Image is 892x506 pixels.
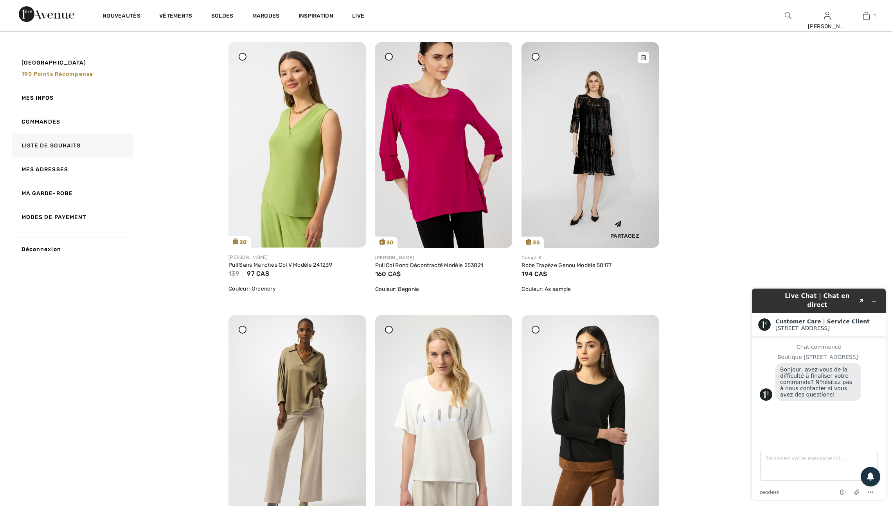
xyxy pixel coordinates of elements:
span: 97 CA$ [247,270,269,277]
span: [GEOGRAPHIC_DATA] [22,59,86,67]
a: Robe Trapèze Genou Modèle 50177 [522,262,611,269]
div: Partagez [303,220,360,248]
div: [PERSON_NAME] [375,254,513,261]
div: Partagez [597,214,653,242]
img: 1ère Avenue [19,6,74,22]
a: Mes infos [10,86,133,110]
div: [PERSON_NAME] [228,254,366,261]
span: 1 [874,12,876,19]
div: Compli K [522,254,659,261]
a: Déconnexion [10,237,133,261]
div: Couleur: Begonia [375,285,513,293]
a: Vêtements [159,13,192,21]
div: Partagez [450,220,506,248]
img: Mon panier [863,11,870,20]
a: Mes adresses [10,158,133,181]
img: compli-k-dresses-jumpsuits-as-sample_50177_1_a56c_search.jpg [522,42,659,248]
span: 194 CA$ [522,270,547,278]
span: 190 Points récompense [22,71,94,77]
a: 1 [847,11,885,20]
div: Couleur: As sample [522,285,659,293]
div: [PERSON_NAME] [808,22,846,31]
div: Couleur: Greenery [228,285,366,293]
span: 160 CA$ [375,270,401,278]
a: 20 [228,42,366,248]
a: Live [352,12,364,20]
img: recherche [785,11,791,20]
a: Marques [252,13,280,21]
a: 30 [375,42,513,248]
a: Commandes [10,110,133,134]
a: Liste de souhaits [10,134,133,158]
a: Modes de payement [10,205,133,229]
img: Mes infos [824,11,831,20]
a: Nouveautés [103,13,140,21]
span: 139 [228,270,239,277]
iframe: Trouvez des informations supplémentaires ici [746,282,892,506]
img: joseph-ribkoff-tops-greenery_241239k_1_50d2_search.jpg [228,42,366,248]
span: Inspiration [299,13,333,21]
a: Pull Col Rond Décontracté Modèle 253021 [375,262,484,269]
a: 35 [522,42,659,248]
img: frank-lyman-tops-begonia_253021b_1_f7b6_search.jpg [375,42,513,248]
a: Ma garde-robe [10,181,133,205]
a: Soldes [211,13,234,21]
span: Chat [18,5,34,13]
a: Se connecter [824,12,831,19]
a: Pull Sans Manches Col V Modèle 241239 [228,262,332,268]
